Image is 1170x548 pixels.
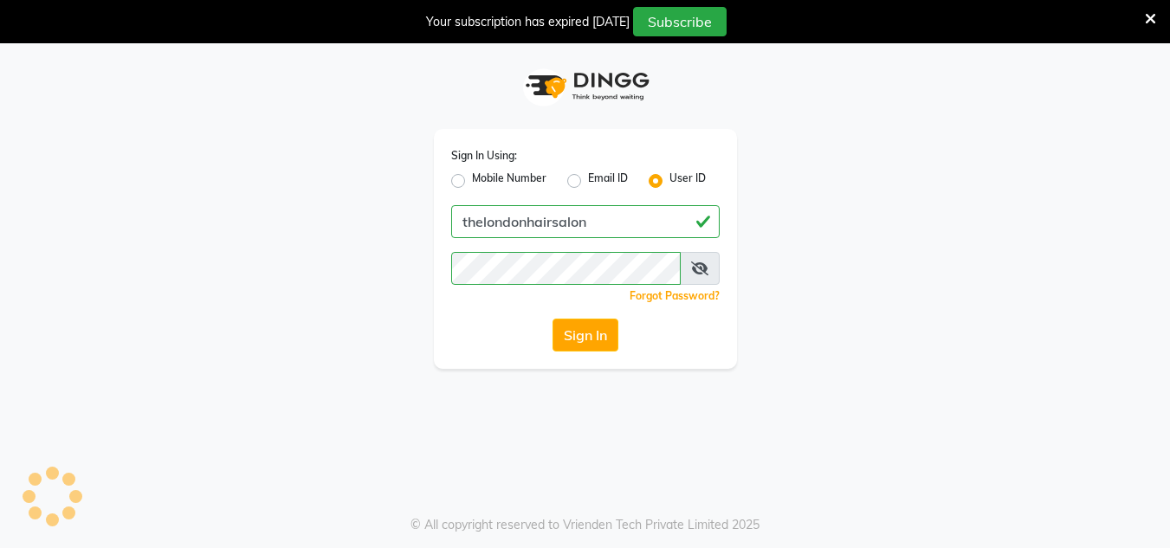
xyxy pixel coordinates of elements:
[516,61,655,112] img: logo1.svg
[451,148,517,164] label: Sign In Using:
[451,252,681,285] input: Username
[630,289,720,302] a: Forgot Password?
[451,205,720,238] input: Username
[588,171,628,191] label: Email ID
[669,171,706,191] label: User ID
[426,13,630,31] div: Your subscription has expired [DATE]
[633,7,727,36] button: Subscribe
[472,171,546,191] label: Mobile Number
[553,319,618,351] button: Sign In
